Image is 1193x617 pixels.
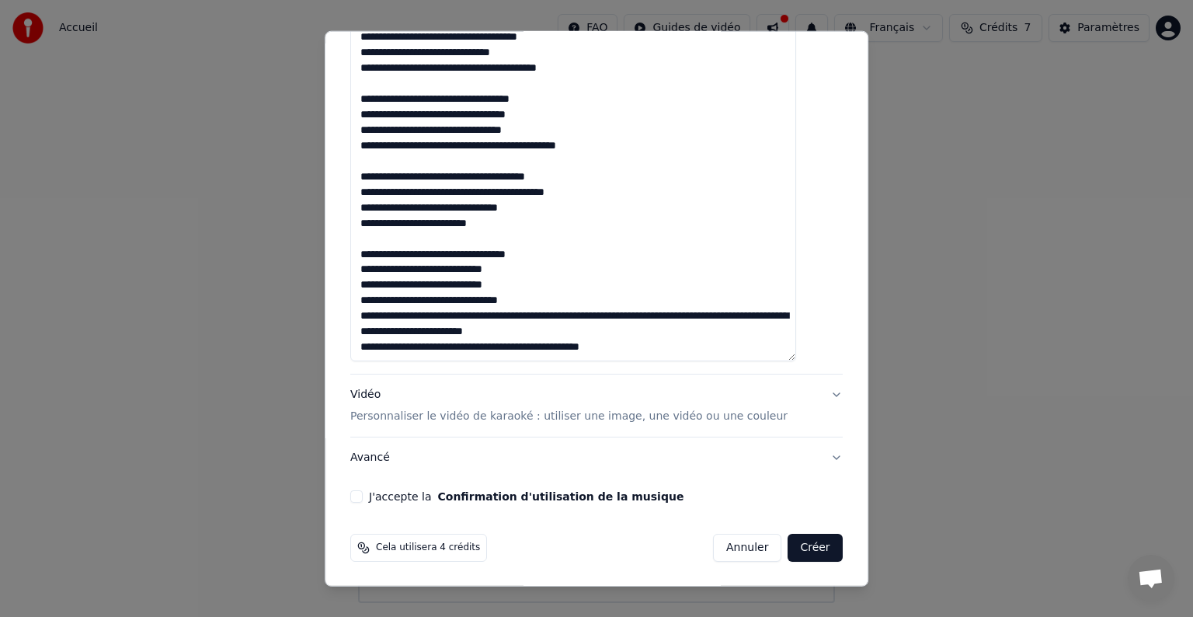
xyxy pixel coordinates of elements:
[788,534,843,562] button: Créer
[376,542,480,554] span: Cela utilisera 4 crédits
[350,387,788,424] div: Vidéo
[713,534,781,562] button: Annuler
[438,491,684,502] button: J'accepte la
[350,409,788,424] p: Personnaliser le vidéo de karaoké : utiliser une image, une vidéo ou une couleur
[350,375,843,437] button: VidéoPersonnaliser le vidéo de karaoké : utiliser une image, une vidéo ou une couleur
[369,491,683,502] label: J'accepte la
[350,437,843,478] button: Avancé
